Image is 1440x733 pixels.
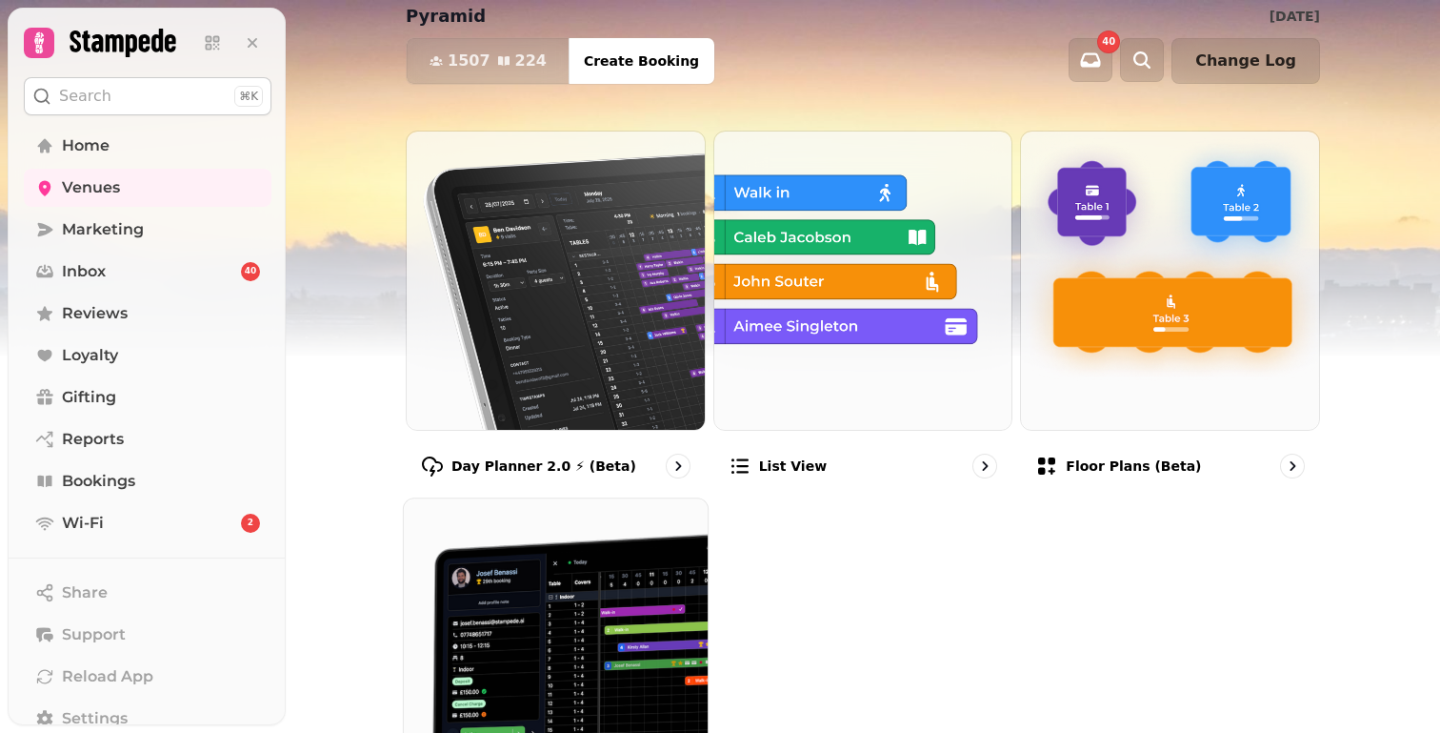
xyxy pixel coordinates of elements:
div: ⌘K [234,86,263,107]
a: Gifting [24,378,271,417]
a: Marketing [24,211,271,249]
span: 1507 [448,53,490,69]
span: Inbox [62,260,106,283]
img: Floor Plans (beta) [1021,132,1319,430]
span: 40 [245,265,257,278]
span: Change Log [1195,53,1296,69]
span: Home [62,134,110,157]
button: Search⌘K [24,77,271,115]
span: Settings [62,707,128,730]
img: List view [714,132,1012,430]
a: Wi-Fi2 [24,504,271,542]
a: Venues [24,169,271,207]
a: Inbox40 [24,253,271,291]
p: Pyramid [406,3,486,30]
span: Support [62,623,126,646]
a: Reviews [24,295,271,333]
span: Create Booking [584,54,699,68]
span: Venues [62,176,120,199]
p: Day Planner 2.0 ⚡ (Beta) [451,457,636,476]
svg: go to [975,457,994,476]
a: Floor Plans (beta)Floor Plans (beta) [1020,131,1320,494]
span: Bookings [62,470,135,493]
a: Day Planner 2.0 ⚡ (Beta)Day Planner 2.0 ⚡ (Beta) [406,131,706,494]
span: Reviews [62,302,128,325]
span: Gifting [62,386,116,409]
svg: go to [669,457,688,476]
span: Marketing [62,218,144,241]
button: Create Booking [569,38,714,84]
span: Wi-Fi [62,512,104,535]
button: Reload App [24,658,271,696]
p: Search [59,85,111,108]
span: Reports [62,428,124,451]
img: Day Planner 2.0 ⚡ (Beta) [407,132,705,430]
span: Share [62,581,108,604]
p: List view [759,457,827,476]
span: 224 [515,53,547,69]
p: Floor Plans (beta) [1066,457,1201,476]
span: Reload App [62,665,153,688]
button: Change Log [1171,38,1320,84]
a: Reports [24,420,271,458]
a: Bookings [24,462,271,500]
svg: go to [1283,457,1302,476]
p: [DATE] [1270,7,1320,26]
span: Loyalty [62,344,118,367]
button: 1507224 [407,38,570,84]
a: List viewList view [713,131,1013,494]
span: 40 [1102,37,1115,47]
a: Home [24,127,271,165]
button: Share [24,574,271,612]
a: Loyalty [24,336,271,375]
span: 2 [248,517,253,530]
button: Support [24,616,271,654]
